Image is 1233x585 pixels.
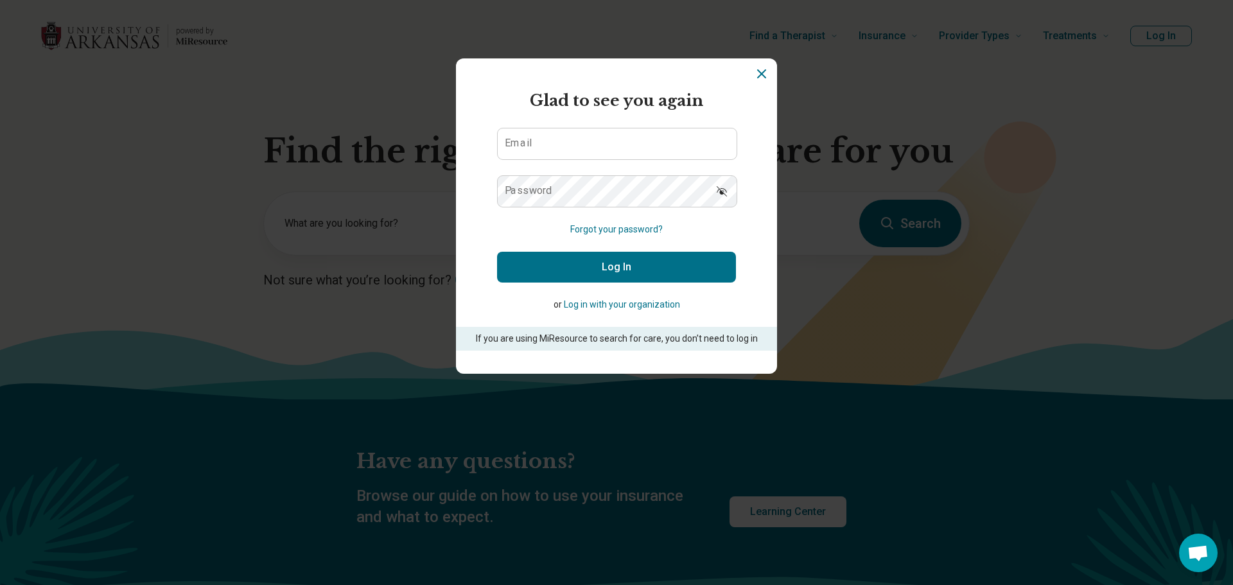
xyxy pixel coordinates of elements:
button: Log In [497,252,736,283]
h2: Glad to see you again [497,89,736,112]
p: If you are using MiResource to search for care, you don’t need to log in [474,332,759,345]
button: Show password [708,175,736,206]
button: Log in with your organization [564,298,680,311]
button: Dismiss [754,66,769,82]
label: Email [505,138,532,148]
button: Forgot your password? [570,223,663,236]
section: Login Dialog [456,58,777,374]
label: Password [505,186,552,196]
p: or [497,298,736,311]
